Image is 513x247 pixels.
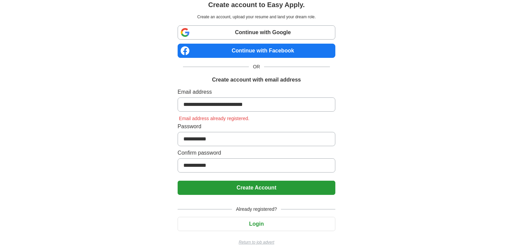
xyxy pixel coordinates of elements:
h1: Create account with email address [212,76,301,84]
button: Create Account [178,181,335,195]
span: OR [249,63,264,70]
button: Login [178,217,335,231]
label: Confirm password [178,149,335,157]
span: Email address already registered. [178,116,251,121]
a: Continue with Google [178,25,335,40]
a: Continue with Facebook [178,44,335,58]
label: Password [178,122,335,131]
a: Login [178,221,335,227]
span: Already registered? [232,206,281,213]
label: Email address [178,88,335,96]
p: Create an account, upload your resume and land your dream role. [179,14,334,20]
a: Return to job advert [178,239,335,245]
